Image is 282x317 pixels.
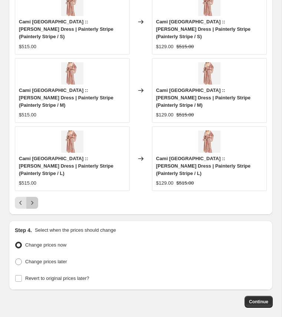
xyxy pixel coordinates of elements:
[156,43,173,50] div: $129.00
[35,227,116,234] p: Select when the prices should change
[198,131,220,153] img: 219_XANTHEKAFTANDRESS_PAINTERLYSTRIPE_0613_80x.webp
[156,156,251,176] span: Cami [GEOGRAPHIC_DATA] :: [PERSON_NAME] Dress | Painterly Stripe (Painterly Stripe / L)
[61,131,83,153] img: 219_XANTHEKAFTANDRESS_PAINTERLYSTRIPE_0613_80x.webp
[19,43,36,50] div: $515.00
[176,111,194,119] strike: $515.00
[198,62,220,85] img: 219_XANTHEKAFTANDRESS_PAINTERLYSTRIPE_0613_80x.webp
[25,259,67,264] span: Change prices later
[156,87,251,108] span: Cami [GEOGRAPHIC_DATA] :: [PERSON_NAME] Dress | Painterly Stripe (Painterly Stripe / M)
[19,19,113,39] span: Cami [GEOGRAPHIC_DATA] :: [PERSON_NAME] Dress | Painterly Stripe (Painterly Stripe / S)
[26,197,38,209] button: Next
[19,179,36,187] div: $515.00
[249,299,268,305] span: Continue
[176,43,194,50] strike: $515.00
[25,242,66,248] span: Change prices now
[19,87,113,108] span: Cami [GEOGRAPHIC_DATA] :: [PERSON_NAME] Dress | Painterly Stripe (Painterly Stripe / M)
[25,275,89,281] span: Revert to original prices later?
[19,156,113,176] span: Cami [GEOGRAPHIC_DATA] :: [PERSON_NAME] Dress | Painterly Stripe (Painterly Stripe / L)
[19,111,36,119] div: $515.00
[176,179,194,187] strike: $515.00
[15,197,27,209] button: Previous
[61,62,83,85] img: 219_XANTHEKAFTANDRESS_PAINTERLYSTRIPE_0613_80x.webp
[15,227,32,234] h2: Step 4.
[156,179,173,187] div: $129.00
[156,19,251,39] span: Cami [GEOGRAPHIC_DATA] :: [PERSON_NAME] Dress | Painterly Stripe (Painterly Stripe / S)
[156,111,173,119] div: $129.00
[15,197,38,209] nav: Pagination
[245,296,273,308] button: Continue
